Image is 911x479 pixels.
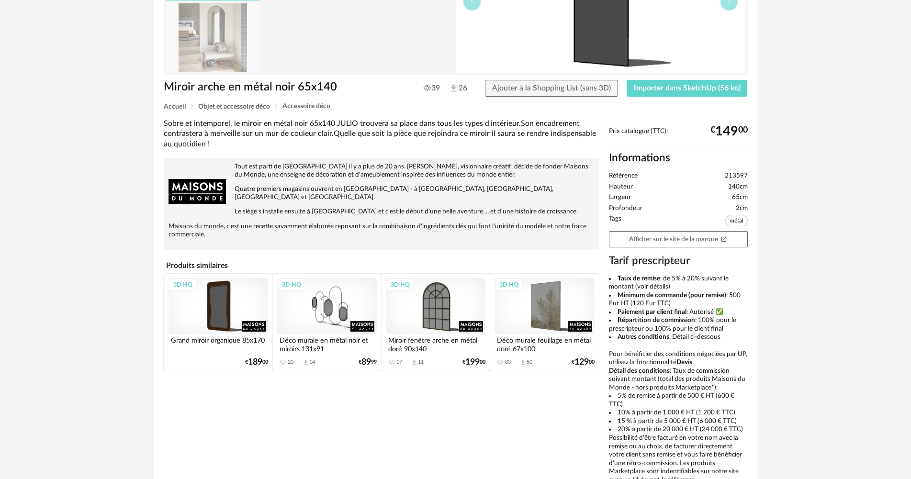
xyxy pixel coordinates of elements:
[609,308,748,317] li: : Autorisé ✅
[164,103,748,110] div: Breadcrumb
[609,368,670,374] b: Détail des conditions
[164,258,599,273] h4: Produits similaires
[465,359,480,366] span: 199
[396,359,402,366] div: 17
[169,278,197,291] div: 3D HQ
[169,163,595,179] p: Tout est parti de [GEOGRAPHIC_DATA] il y a plus de 20 ans. [PERSON_NAME], visionnaire créatif, dé...
[164,80,402,95] h1: Miroir arche en métal noir 65x140
[462,359,485,366] div: € 00
[618,317,695,323] b: Répartition de commission
[574,359,589,366] span: 129
[728,183,748,191] span: 140cm
[449,83,467,94] span: 26
[273,274,381,371] a: 3D HQ Déco murale en métal noir et miroirs 131x91 20 Download icon 14 €8999
[609,409,748,417] li: 10% à partir de 1 000 € HT (1 200 € TTC)
[618,292,726,299] b: Minimum de commande (pour remise)
[424,83,440,93] span: 39
[169,223,595,239] p: Maisons du monde, c'est une recette savamment élaborée reposant sur la combinaison d'ingrédients ...
[527,359,532,366] div: 50
[609,275,748,291] li: : de 5% à 20% suivant le montant (voir détails)
[485,80,618,97] button: Ajouter à la Shopping List (sans 3D)
[505,359,511,366] div: 83
[732,193,748,202] span: 65cm
[169,334,268,353] div: Grand miroir organique 85x170
[519,359,527,366] span: Download icon
[720,235,727,242] span: Open In New icon
[609,316,748,333] li: : 100% pour le prescripteur ou 100% pour le client final
[609,333,748,342] li: : Détail ci-dessous
[359,359,377,366] div: € 99
[609,392,748,409] li: 5% de remise à partir de 500 € HT (600 € TTC)
[282,103,330,110] span: Accessoire déco
[386,334,485,353] div: Miroir fenêtre arche en métal doré 90x140
[609,193,631,202] span: Largeur
[618,309,686,315] b: Paiement par client final
[609,127,748,145] div: Prix catalogue (TTC):
[169,185,595,201] p: Quatre premiers magasins ouvrent en [GEOGRAPHIC_DATA] - à [GEOGRAPHIC_DATA], [GEOGRAPHIC_DATA], [...
[725,215,748,226] span: métal
[361,359,371,366] span: 89
[382,274,490,371] a: 3D HQ Miroir fenêtre arche en métal doré 90x140 17 Download icon 11 €19900
[627,80,748,97] button: Importer dans SketchUp (56 ko)
[449,83,459,93] img: Téléchargements
[490,274,598,371] a: 3D HQ Déco murale feuillage en métal doré 67x100 83 Download icon 50 €12900
[572,359,595,366] div: € 00
[609,231,748,248] a: Afficher sur le site de la marqueOpen In New icon
[278,278,305,291] div: 3D HQ
[609,151,748,165] h2: Informations
[418,359,424,366] div: 11
[248,359,262,366] span: 189
[736,204,748,213] span: 2cm
[495,278,523,291] div: 3D HQ
[618,275,660,282] b: Taux de remise
[618,334,669,340] b: Autres conditions
[495,334,594,353] div: Déco murale feuillage en métal doré 67x100
[167,3,259,72] img: miroir-arche-en-metal-noir-65x140-1000-9-28-213597_5.jpg
[288,359,293,366] div: 20
[725,172,748,180] span: 213597
[164,274,272,371] a: 3D HQ Grand miroir organique 85x170 €18900
[164,103,186,110] span: Accueil
[169,163,226,220] img: brand logo
[245,359,268,366] div: € 00
[715,128,738,135] span: 149
[609,291,748,308] li: : 500 Eur HT (120 Eur TTC)
[609,172,638,180] span: Référence
[302,359,309,366] span: Download icon
[609,254,748,268] h3: Tarif prescripteur
[198,103,270,110] span: Objet et accessoire déco
[609,215,621,229] span: Tags
[492,84,611,92] span: Ajouter à la Shopping List (sans 3D)
[277,334,377,353] div: Déco murale en métal noir et miroirs 131x91
[609,183,633,191] span: Hauteur
[710,128,748,135] div: € 00
[309,359,315,366] div: 14
[676,359,692,366] b: Devis
[609,204,642,213] span: Profondeur
[169,208,595,216] p: Le siège s'installe ensuite à [GEOGRAPHIC_DATA] et c'est le début d'une belle aventure.... et d'u...
[609,417,748,426] li: 15 % à partir de 5 000 € HT (6 000 € TTC)
[386,278,414,291] div: 3D HQ
[411,359,418,366] span: Download icon
[634,84,741,92] span: Importer dans SketchUp (56 ko)
[164,119,599,149] div: Sobre et intemporel, le miroir en métal noir 65x140 JULIO trouvera sa place dans tous les types d...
